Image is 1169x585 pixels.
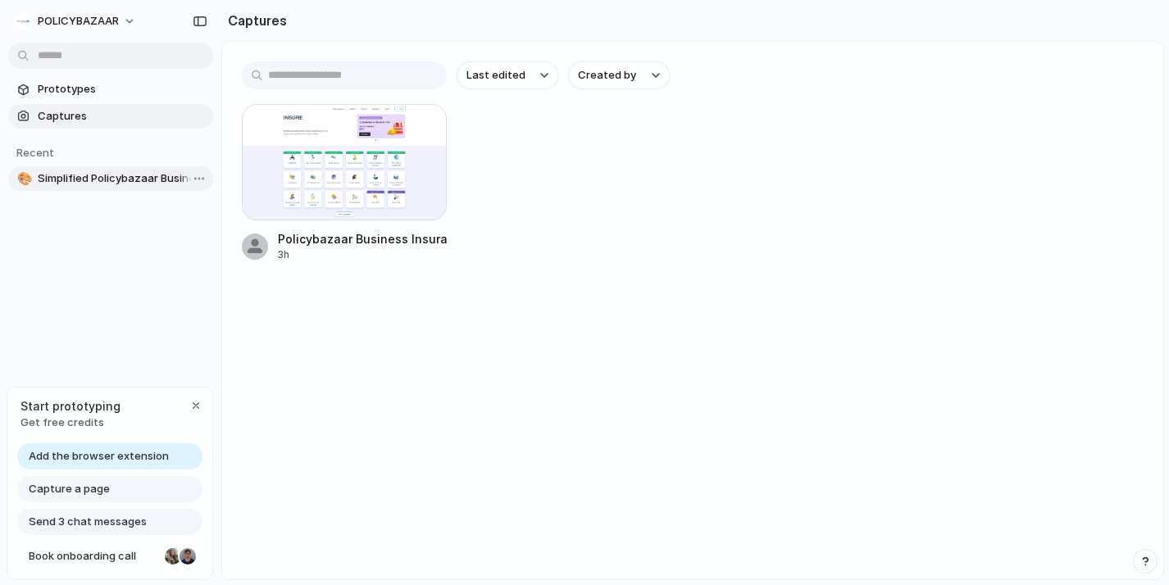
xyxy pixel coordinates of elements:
[17,170,29,188] div: 🎨
[578,67,636,84] span: Created by
[29,481,110,497] span: Capture a page
[38,81,207,97] span: Prototypes
[38,13,119,29] span: POLICYBAZAAR
[29,514,147,530] span: Send 3 chat messages
[8,8,144,34] button: POLICYBAZAAR
[568,61,670,89] button: Created by
[38,170,207,187] span: Simplified Policybazaar Business Insurance Page
[29,448,169,465] span: Add the browser extension
[278,247,447,262] div: 3h
[8,104,213,129] a: Captures
[38,108,207,125] span: Captures
[178,546,198,566] div: Christian Iacullo
[163,546,183,566] div: Nicole Kubica
[221,11,287,30] h2: Captures
[15,170,31,187] button: 🎨
[29,548,158,565] span: Book onboarding call
[8,77,213,102] a: Prototypes
[17,443,202,469] a: Add the browser extension
[17,543,202,569] a: Book onboarding call
[20,397,121,415] span: Start prototyping
[457,61,558,89] button: Last edited
[278,230,447,247] div: Policybazaar Business Insurance
[20,415,121,431] span: Get free credits
[466,67,525,84] span: Last edited
[8,166,213,191] a: 🎨Simplified Policybazaar Business Insurance Page
[16,146,54,159] span: Recent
